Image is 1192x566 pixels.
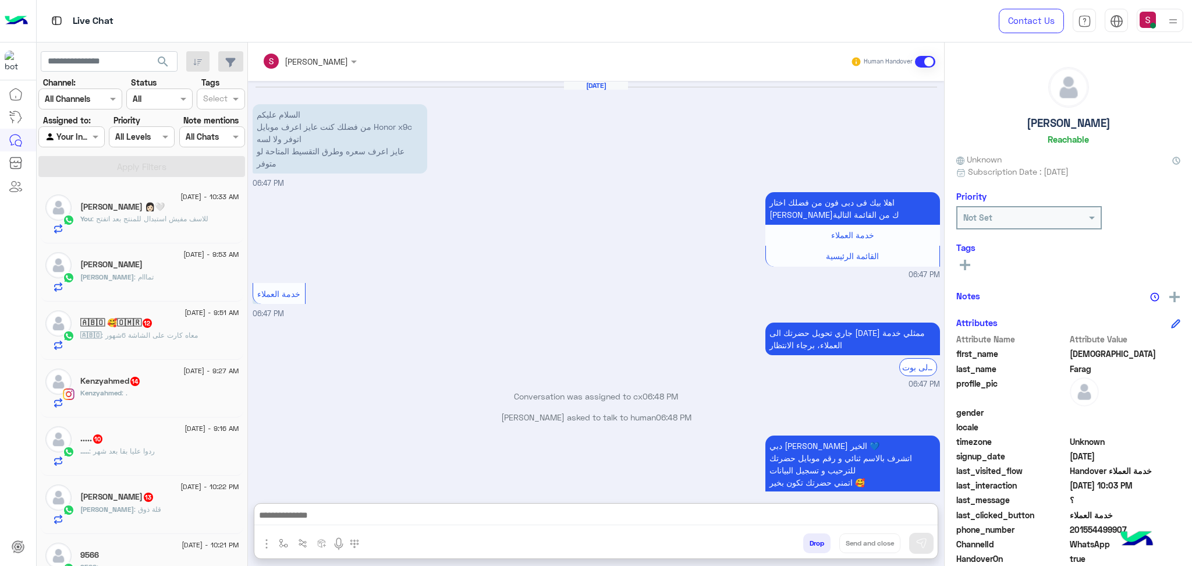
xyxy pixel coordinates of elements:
img: create order [317,539,327,548]
img: send message [916,537,927,549]
span: Unknown [956,153,1002,165]
h6: Tags [956,242,1180,253]
span: search [156,55,170,69]
label: Priority [113,114,140,126]
p: 2/12/2024, 6:47 PM [765,323,940,355]
span: للاسف مفيش استبدال للمنتج بعد اتفتح [92,214,208,223]
span: Kenzyahmed [80,388,122,397]
span: 201554499907 [1070,523,1181,536]
span: تمااام [134,273,154,281]
span: Subscription Date : [DATE] [968,165,1069,178]
img: tab [1110,15,1123,28]
span: 2024-12-02T16:47:49.858Z [1070,450,1181,462]
span: خدمة العملاء [1070,509,1181,521]
span: 06:47 PM [909,270,940,281]
img: WhatsApp [63,446,74,458]
img: defaultAdmin.png [1070,377,1099,406]
span: 2025-08-18T19:03:50.321Z [1070,479,1181,491]
span: last_name [956,363,1067,375]
button: search [149,51,178,76]
img: defaultAdmin.png [45,369,72,395]
span: Farag [1070,363,1181,375]
img: Instagram [63,388,74,400]
h5: Kenzyahmed [80,376,141,386]
span: [DATE] - 9:16 AM [185,423,239,434]
h5: Ahmed Aly [80,492,154,502]
span: ChannelId [956,538,1067,550]
span: first_name [956,348,1067,360]
img: defaultAdmin.png [45,310,72,337]
span: locale [956,421,1067,433]
img: WhatsApp [63,272,74,284]
label: Assigned to: [43,114,91,126]
img: WhatsApp [63,504,74,516]
div: Select [201,92,228,107]
img: userImage [1140,12,1156,28]
img: add [1169,292,1180,302]
span: last_clicked_button [956,509,1067,521]
span: ..... [80,447,89,455]
img: make a call [350,539,359,549]
p: Live Chat [73,13,113,29]
img: Trigger scenario [298,539,307,548]
span: ؟ [1070,494,1181,506]
span: 13 [144,493,153,502]
span: HandoverOn [956,553,1067,565]
span: [DATE] - 9:51 AM [185,307,239,318]
label: Status [131,76,157,89]
p: [PERSON_NAME] asked to talk to human [253,411,940,423]
span: signup_date [956,450,1067,462]
small: Human Handover [864,57,913,66]
span: 06:48 PM [656,412,691,422]
img: defaultAdmin.png [45,426,72,452]
span: خدمة العملاء [831,230,874,240]
span: 06:47 PM [253,309,284,318]
img: defaultAdmin.png [45,484,72,511]
span: القائمة الرئيسية [826,251,879,261]
span: [DATE] - 10:22 PM [180,482,239,492]
img: select flow [279,539,288,548]
span: 06:47 PM [909,379,940,390]
span: 06:47 PM [253,179,284,188]
img: hulul-logo.png [1116,519,1157,560]
span: [PERSON_NAME] [80,505,134,514]
button: create order [313,533,332,553]
span: 14 [130,377,140,386]
span: Muhammed [1070,348,1181,360]
p: Conversation was assigned to cx [253,390,940,402]
a: Contact Us [999,9,1064,33]
h5: Sara [80,260,143,270]
img: send attachment [260,537,274,551]
label: Tags [201,76,219,89]
span: ‌🇦‌🇧‌🇴 [80,331,101,339]
img: tab [49,13,64,28]
img: defaultAdmin.png [1049,68,1088,107]
span: timezone [956,436,1067,448]
span: معاه كارت على الشاشة 6شهور [101,331,198,339]
p: 2/12/2024, 6:47 PM [765,192,940,225]
h6: Priority [956,191,987,201]
div: الرجوع الى بوت [899,358,937,376]
span: [DATE] - 10:33 AM [180,192,239,202]
img: defaultAdmin.png [45,252,72,278]
span: null [1070,421,1181,433]
a: tab [1073,9,1096,33]
button: Send and close [839,533,900,553]
span: Attribute Name [956,333,1067,345]
p: 2/12/2024, 6:47 PM [253,104,427,174]
h5: ‌🇦‌🇧‌🇴 🥰‌🇴‌🇲‌🇷 [80,318,153,328]
h6: Attributes [956,317,998,328]
span: 12 [143,319,152,328]
img: Logo [5,9,28,33]
span: profile_pic [956,377,1067,404]
span: true [1070,553,1181,565]
h6: Reachable [1048,134,1089,144]
span: last_interaction [956,479,1067,491]
label: Note mentions [183,114,239,126]
span: قلة ذوق [134,505,161,514]
span: Handover خدمة العملاء [1070,465,1181,477]
span: last_visited_flow [956,465,1067,477]
span: [DATE] - 9:53 AM [183,249,239,260]
h5: ..... [80,434,104,444]
img: profile [1166,14,1180,29]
